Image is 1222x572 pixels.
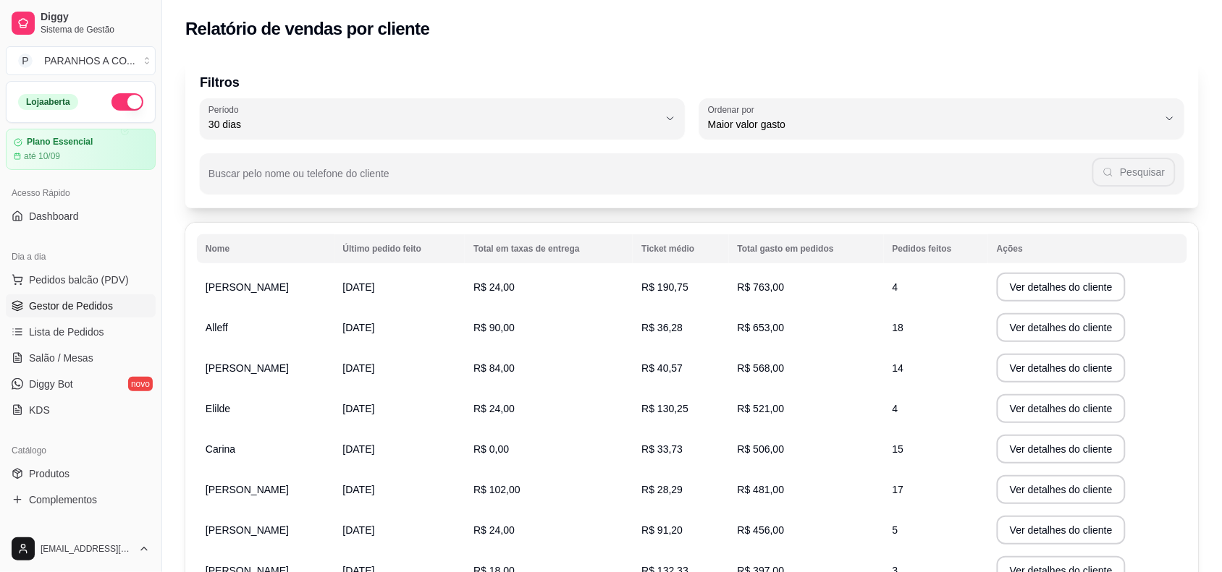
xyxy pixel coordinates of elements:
span: [DATE] [343,281,375,293]
div: Acesso Rápido [6,182,156,205]
span: R$ 91,20 [641,524,683,536]
th: Ações [988,234,1187,263]
input: Buscar pelo nome ou telefone do cliente [208,172,1092,187]
button: [EMAIL_ADDRESS][DOMAIN_NAME] [6,532,156,566]
a: Diggy Botnovo [6,372,156,396]
label: Período [208,103,243,116]
span: [EMAIL_ADDRESS][DOMAIN_NAME] [41,543,132,555]
span: 15 [893,443,904,455]
span: 17 [893,484,904,495]
button: Ver detalhes do cliente [997,354,1126,383]
span: 30 dias [208,117,659,132]
th: Último pedido feito [334,234,465,263]
button: Ver detalhes do cliente [997,313,1126,342]
button: Select a team [6,46,156,75]
span: [PERSON_NAME] [206,362,289,374]
span: R$ 521,00 [738,403,785,414]
button: Ver detalhes do cliente [997,516,1126,545]
span: R$ 763,00 [738,281,785,293]
label: Ordenar por [708,103,759,116]
span: Elilde [206,403,230,414]
span: Complementos [29,492,97,507]
button: Ver detalhes do cliente [997,435,1126,464]
a: Plano Essencialaté 10/09 [6,129,156,170]
div: Loja aberta [18,94,78,110]
button: Pedidos balcão (PDV) [6,268,156,291]
span: Diggy [41,11,150,24]
span: Lista de Pedidos [29,325,104,339]
a: Gestor de Pedidos [6,294,156,317]
span: [PERSON_NAME] [206,524,289,536]
button: Ver detalhes do cliente [997,394,1126,423]
span: R$ 456,00 [738,524,785,536]
a: Lista de Pedidos [6,320,156,343]
span: Alleff [206,322,228,333]
a: Complementos [6,488,156,511]
span: R$ 90,00 [473,322,515,333]
span: R$ 36,28 [641,322,683,333]
a: KDS [6,398,156,422]
span: R$ 24,00 [473,281,515,293]
th: Nome [197,234,334,263]
div: Dia a dia [6,245,156,268]
span: [DATE] [343,524,375,536]
span: 18 [893,322,904,333]
span: R$ 40,57 [641,362,683,374]
span: 14 [893,362,904,374]
span: 4 [893,281,898,293]
span: [DATE] [343,362,375,374]
span: Gestor de Pedidos [29,299,113,313]
span: [DATE] [343,443,375,455]
span: Dashboard [29,209,79,223]
span: [PERSON_NAME] [206,281,289,293]
a: DiggySistema de Gestão [6,6,156,40]
span: Carina [206,443,235,455]
span: Produtos [29,466,69,481]
span: Maior valor gasto [708,117,1158,132]
span: [DATE] [343,403,375,414]
th: Total gasto em pedidos [729,234,884,263]
th: Pedidos feitos [884,234,988,263]
span: Sistema de Gestão [41,24,150,35]
article: até 10/09 [24,150,60,162]
span: R$ 653,00 [738,322,785,333]
span: R$ 102,00 [473,484,521,495]
span: [DATE] [343,484,375,495]
span: R$ 190,75 [641,281,688,293]
button: Ver detalhes do cliente [997,475,1126,504]
span: R$ 506,00 [738,443,785,455]
div: Catálogo [6,439,156,462]
h2: Relatório de vendas por cliente [185,17,430,40]
p: Filtros [200,72,1184,93]
span: R$ 28,29 [641,484,683,495]
span: R$ 24,00 [473,524,515,536]
button: Ordenar porMaior valor gasto [699,98,1184,139]
span: KDS [29,403,50,417]
span: Pedidos balcão (PDV) [29,273,129,287]
a: Dashboard [6,205,156,228]
span: Diggy Bot [29,377,73,391]
span: R$ 130,25 [641,403,688,414]
span: [DATE] [343,322,375,333]
span: R$ 481,00 [738,484,785,495]
a: Salão / Mesas [6,346,156,370]
span: R$ 568,00 [738,362,785,374]
a: Produtos [6,462,156,485]
span: P [18,54,33,68]
th: Total em taxas de entrega [465,234,633,263]
span: R$ 84,00 [473,362,515,374]
span: 5 [893,524,898,536]
span: R$ 24,00 [473,403,515,414]
span: 4 [893,403,898,414]
button: Ver detalhes do cliente [997,273,1126,302]
button: Período30 dias [200,98,685,139]
th: Ticket médio [633,234,728,263]
div: PARANHOS A CO ... [44,54,135,68]
button: Alterar Status [111,93,143,111]
span: [PERSON_NAME] [206,484,289,495]
article: Plano Essencial [27,137,93,148]
span: R$ 0,00 [473,443,509,455]
span: Salão / Mesas [29,351,93,365]
span: R$ 33,73 [641,443,683,455]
